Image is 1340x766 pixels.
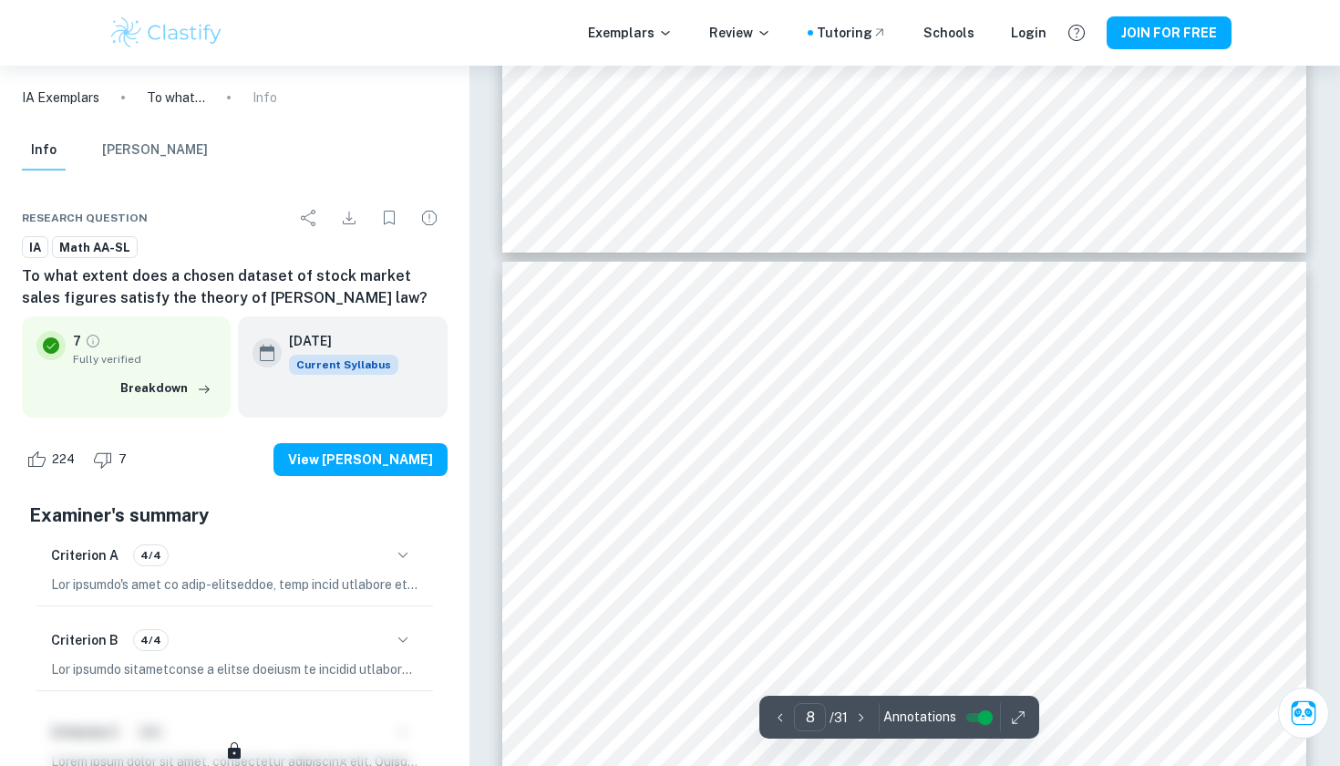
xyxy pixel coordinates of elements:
img: Clastify logo [108,15,224,51]
a: Login [1011,23,1046,43]
span: 4/4 [134,632,168,648]
a: Schools [923,23,974,43]
h5: Examiner's summary [29,502,440,529]
p: Lor ipsumdo sitametconse a elitse doeiusm te incidid utlaboreetdo magnaali, enimadm, ven quisnost... [51,659,418,679]
button: JOIN FOR FREE [1107,16,1232,49]
span: Current Syllabus [289,355,398,375]
h6: [DATE] [289,331,384,351]
p: To what extent does a chosen dataset of stock market sales figures satisfy the theory of [PERSON_... [147,88,205,108]
div: This exemplar is based on the current syllabus. Feel free to refer to it for inspiration/ideas wh... [289,355,398,375]
span: Annotations [883,708,956,727]
span: 224 [42,450,85,469]
div: Report issue [411,200,448,236]
span: Math AA-SL [53,239,137,257]
h6: Criterion B [51,630,119,650]
span: Fully verified [73,351,216,367]
a: Math AA-SL [52,236,138,259]
h6: To what extent does a chosen dataset of stock market sales figures satisfy the theory of [PERSON_... [22,265,448,309]
span: IA [23,239,47,257]
p: 7 [73,331,81,351]
h6: Criterion A [51,545,119,565]
a: Grade fully verified [85,333,101,349]
span: 7 [108,450,137,469]
span: Research question [22,210,148,226]
div: Download [331,200,367,236]
p: Exemplars [588,23,673,43]
div: Dislike [88,445,137,474]
button: Breakdown [116,375,216,402]
p: Review [709,23,771,43]
button: Help and Feedback [1061,17,1092,48]
a: IA Exemplars [22,88,99,108]
div: Bookmark [371,200,407,236]
div: Share [291,200,327,236]
button: Ask Clai [1278,688,1329,739]
a: Tutoring [817,23,887,43]
a: IA [22,236,48,259]
p: Info [253,88,277,108]
p: / 31 [830,708,848,728]
button: View [PERSON_NAME] [273,443,448,476]
button: [PERSON_NAME] [102,130,208,171]
button: Info [22,130,66,171]
p: Lor ipsumdo's amet co adip-elitseddoe, temp incid utlabore etdolorem aliquaenimad, mini, ven quis... [51,574,418,595]
span: 4/4 [134,547,168,564]
div: Like [22,445,85,474]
